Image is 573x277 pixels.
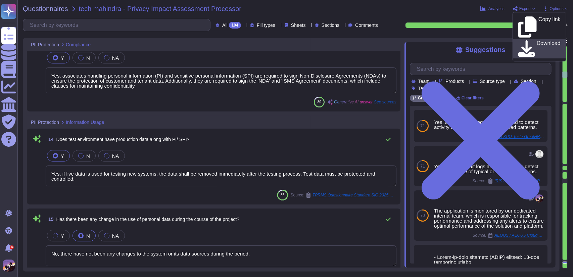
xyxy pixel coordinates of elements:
[10,245,14,249] div: 9+
[86,55,90,61] span: N
[46,217,54,222] span: 15
[61,55,64,61] span: Y
[56,217,240,222] span: Has there been any change in the use of personal data during the course of the project?
[46,166,396,186] textarea: Yes, if live data is used for testing new systems, the data shall be removed immediately after th...
[31,42,59,47] span: PII Protection
[420,124,425,128] span: 71
[420,214,425,218] span: 70
[513,15,566,39] a: Copy link
[79,5,242,12] span: tech mahindra - Privacy Impact Assessment Processor
[420,164,425,168] span: 71
[56,137,190,142] span: Does test environment have production data along with PI/ SPI?
[112,233,119,239] span: NA
[66,120,104,125] span: Information Usage
[414,63,551,75] input: Search by keywords
[3,260,15,272] img: user
[355,23,378,28] span: Comments
[291,192,396,198] span: Source:
[46,67,396,93] textarea: Yes, associates handling personal information (PI) and sensitive personal information (SPI) are r...
[257,23,275,28] span: Fill types
[222,23,228,28] span: All
[61,153,64,159] span: Y
[66,42,91,47] span: Compliance
[513,39,566,58] a: Download
[473,233,545,238] span: Source:
[535,194,543,202] img: user
[112,153,119,159] span: NA
[538,17,561,38] p: Copy link
[480,6,505,11] button: Analytics
[46,245,396,266] textarea: No, there have not been any changes to the system or its data sources during the period.
[535,150,543,158] img: user
[291,23,306,28] span: Sheets
[537,41,561,57] p: Download
[318,100,321,104] span: 80
[31,120,59,125] span: PII Protection
[229,22,241,29] div: 104
[46,137,54,142] span: 14
[313,193,396,197] span: TPRMS Questionnaire Standard SIG 2025 Core 1208
[23,5,68,12] span: Questionnaires
[112,55,119,61] span: NA
[86,233,90,239] span: N
[550,7,564,11] span: Options
[281,193,284,197] span: 85
[322,23,340,28] span: Sections
[519,7,531,11] span: Export
[488,7,505,11] span: Analytics
[374,100,396,104] span: See sources
[1,258,19,273] button: user
[27,19,210,31] input: Search by keywords
[86,153,90,159] span: N
[61,233,64,239] span: Y
[494,233,545,237] span: AEQUS / AEQUS Cloud application assessment
[334,100,373,104] span: Generative AI answer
